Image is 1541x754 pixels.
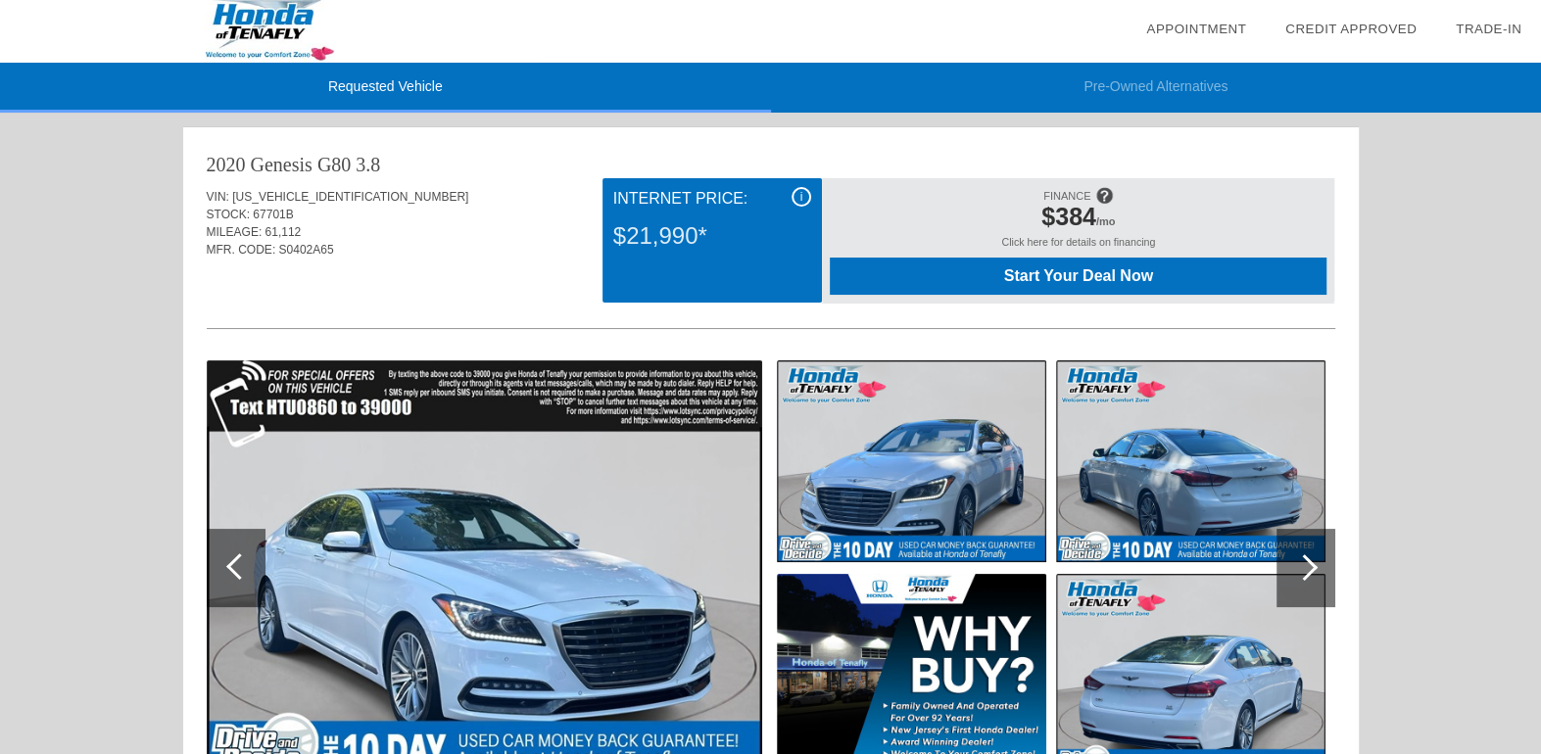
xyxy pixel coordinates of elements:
img: image.aspx [777,360,1046,562]
span: 67701B [253,208,293,221]
span: MILEAGE: [207,225,263,239]
span: $384 [1041,203,1096,230]
div: Quoted on [DATE] 11:21:20 AM [207,270,1335,302]
div: Internet Price: [613,187,811,211]
span: MFR. CODE: [207,243,276,257]
span: STOCK: [207,208,250,221]
span: S0402A65 [279,243,334,257]
div: 3.8 [356,151,380,178]
img: image.aspx [1056,360,1325,562]
span: 61,112 [265,225,302,239]
a: Trade-In [1456,22,1521,36]
span: [US_VEHICLE_IDENTIFICATION_NUMBER] [232,190,468,204]
div: 2020 Genesis G80 [207,151,352,178]
span: VIN: [207,190,229,204]
a: Appointment [1146,22,1246,36]
div: $21,990* [613,211,811,261]
span: i [800,190,803,204]
span: Start Your Deal Now [854,267,1302,285]
a: Credit Approved [1285,22,1417,36]
div: Click here for details on financing [830,236,1326,258]
span: FINANCE [1043,190,1090,202]
div: /mo [840,203,1317,236]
